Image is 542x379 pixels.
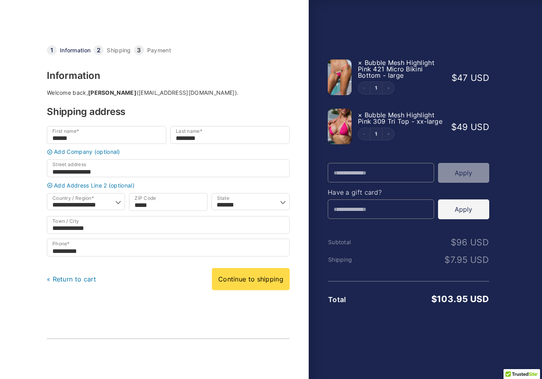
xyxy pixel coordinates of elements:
a: Remove this item [358,59,362,67]
a: Shipping [107,48,131,53]
span: $ [452,73,457,83]
th: Subtotal [328,239,382,245]
span: $ [451,237,456,247]
span: $ [451,122,457,132]
a: Payment [147,48,171,53]
span: $ [444,255,450,265]
div: Welcome back, ([EMAIL_ADDRESS][DOMAIN_NAME]). [47,90,290,96]
a: Add Address Line 2 (optional) [45,182,292,188]
bdi: 49 USD [451,122,489,132]
button: Apply [438,199,489,219]
th: Total [328,296,382,304]
span: Bubble Mesh Highlight Pink 309 Tri Top - xx-large [358,111,442,125]
img: Bubble Mesh Highlight Pink 421 Micro 01 [328,59,352,95]
button: Apply [438,163,489,183]
bdi: 103.95 USD [431,294,489,304]
button: Increment [382,82,394,94]
span: Bubble Mesh Highlight Pink 421 Micro Bikini Bottom - large [358,59,434,79]
a: Information [60,48,90,53]
a: Edit [370,86,382,90]
a: Edit [370,132,382,136]
img: Bubble Mesh Highlight Pink 309 Top 01 [328,109,352,144]
a: Remove this item [358,111,362,119]
span: $ [431,294,437,304]
button: Decrement [358,82,370,94]
h3: Information [47,71,290,80]
strong: [PERSON_NAME] [88,89,136,96]
a: Add Company (optional) [45,149,292,155]
h4: Have a gift card? [328,189,489,195]
th: Shipping [328,256,382,263]
button: Increment [382,128,394,140]
h3: Shipping address [47,107,290,117]
bdi: 7.95 USD [444,255,489,265]
a: Continue to shipping [212,268,290,290]
a: « Return to cart [47,275,96,283]
bdi: 47 USD [452,73,489,83]
button: Decrement [358,128,370,140]
bdi: 96 USD [451,237,489,247]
